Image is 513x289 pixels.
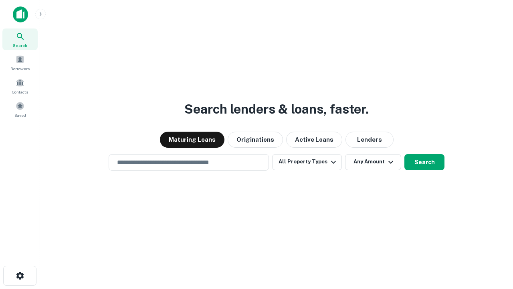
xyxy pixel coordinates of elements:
[10,65,30,72] span: Borrowers
[2,75,38,97] a: Contacts
[13,42,27,49] span: Search
[272,154,342,170] button: All Property Types
[345,154,401,170] button: Any Amount
[14,112,26,118] span: Saved
[184,100,369,119] h3: Search lenders & loans, faster.
[228,132,283,148] button: Originations
[160,132,224,148] button: Maturing Loans
[286,132,342,148] button: Active Loans
[2,28,38,50] a: Search
[2,98,38,120] a: Saved
[404,154,444,170] button: Search
[12,89,28,95] span: Contacts
[345,132,394,148] button: Lenders
[473,225,513,263] iframe: Chat Widget
[13,6,28,22] img: capitalize-icon.png
[2,52,38,73] a: Borrowers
